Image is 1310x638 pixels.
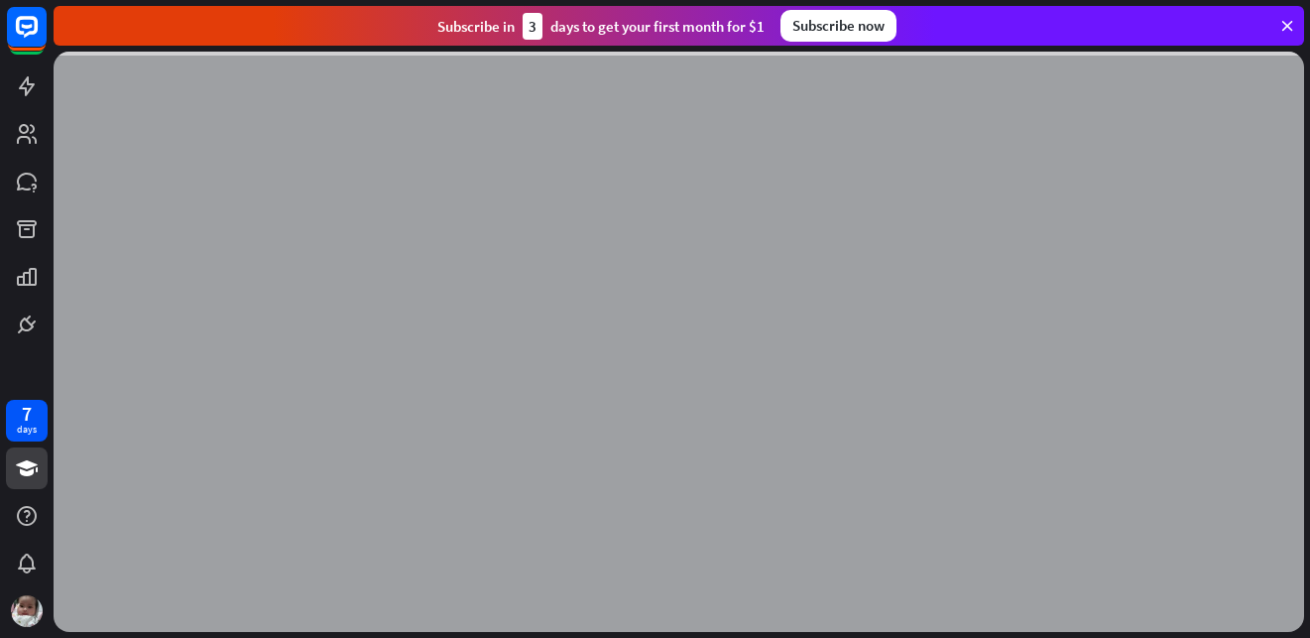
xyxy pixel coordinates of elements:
div: 7 [22,405,32,423]
a: 7 days [6,400,48,442]
div: Subscribe in days to get your first month for $1 [437,13,765,40]
div: Subscribe now [780,10,896,42]
div: days [17,423,37,437]
div: 3 [523,13,542,40]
